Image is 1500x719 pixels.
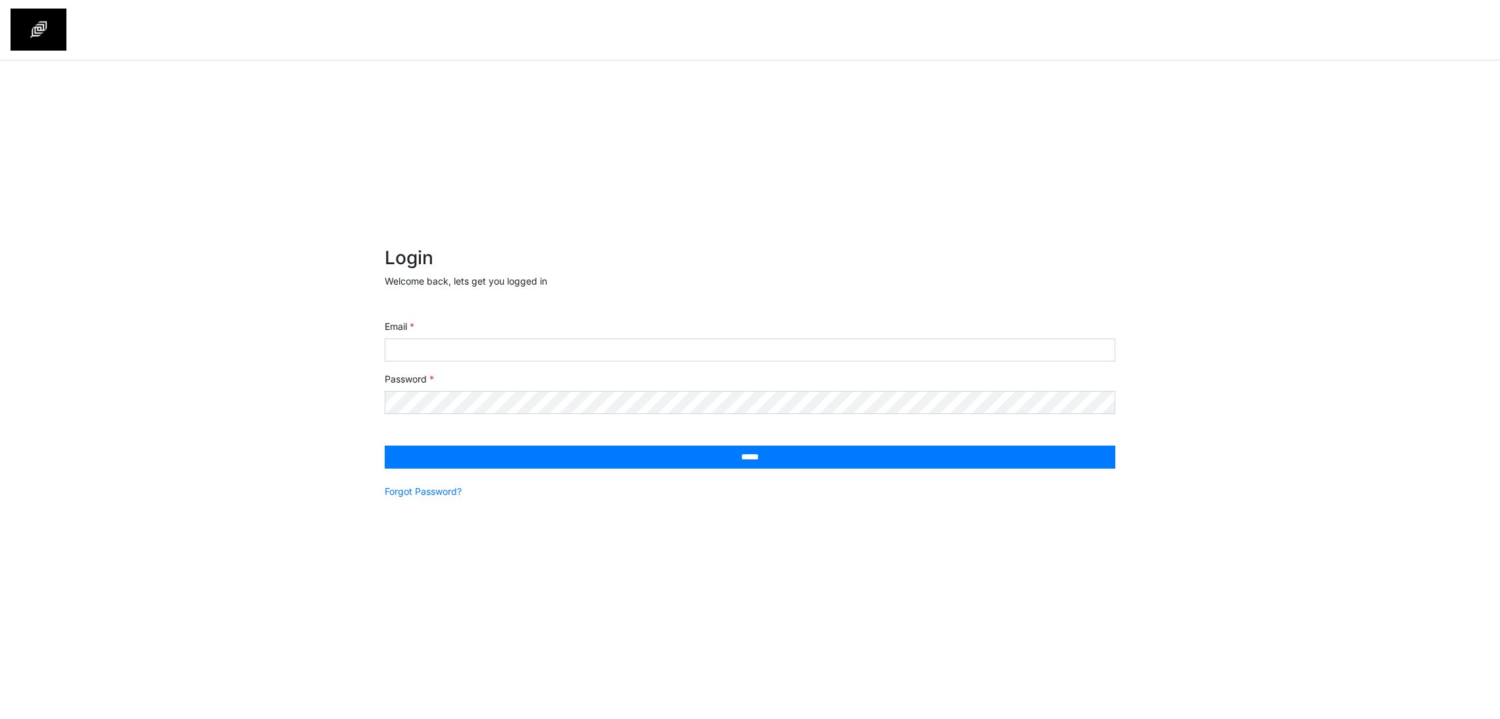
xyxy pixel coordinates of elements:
a: Forgot Password? [385,484,462,498]
label: Email [385,319,414,333]
p: Welcome back, lets get you logged in [385,274,1115,288]
img: spp logo [11,9,66,51]
h2: Login [385,247,1115,269]
label: Password [385,372,434,386]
